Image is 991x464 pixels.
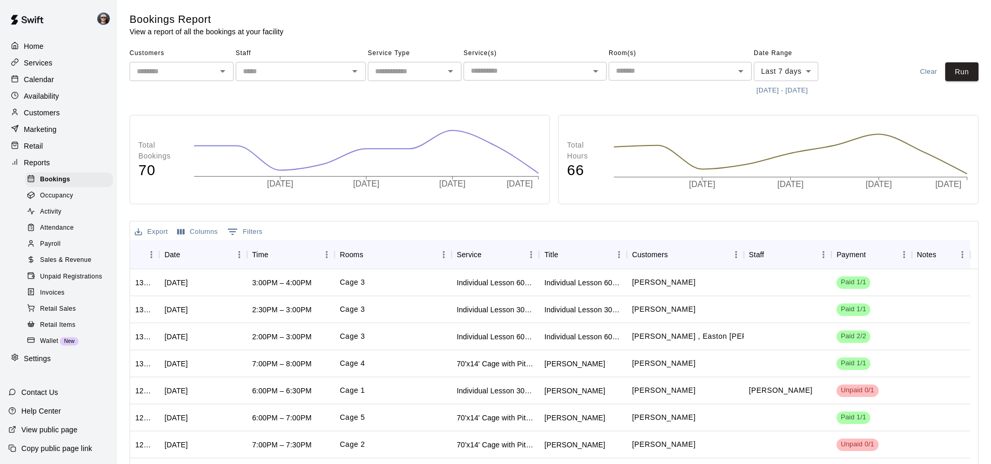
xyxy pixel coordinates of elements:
h5: Bookings Report [130,12,284,26]
div: Rooms [334,240,452,269]
span: Occupancy [40,191,73,201]
button: Menu [436,247,452,262]
div: Individual Lesson 30 min [457,386,534,396]
p: Cage 3 [340,277,365,288]
p: Max Wenz [632,277,696,288]
div: 2:00PM – 3:00PM [252,332,312,342]
p: Retail [24,141,43,151]
div: Date [164,240,180,269]
div: Unpaid Registrations [25,270,113,284]
p: View a report of all the bookings at your facility [130,26,284,37]
button: Open [588,64,603,78]
a: Marketing [8,122,109,137]
div: Individual Lesson 60 min [544,277,622,288]
p: Availability [24,91,59,101]
div: Customers [8,105,109,121]
div: WalletNew [25,334,113,349]
tspan: [DATE] [935,180,961,189]
button: Menu [896,247,912,262]
img: Mason Edwards [97,12,110,25]
div: Services [8,55,109,71]
a: Bookings [25,171,117,188]
div: 7:00PM – 7:30PM [252,440,312,450]
div: Individual Lesson 30 min [457,304,534,315]
p: Help Center [21,406,61,416]
div: Notes [917,240,936,269]
a: Retail Items [25,317,117,333]
a: WalletNew [25,333,117,349]
p: Cage 4 [340,358,365,369]
div: Josh DeYoung [544,440,605,450]
button: Open [348,64,362,78]
a: Activity [25,204,117,220]
div: Occupancy [25,189,113,203]
button: [DATE] - [DATE] [754,83,810,99]
a: Calendar [8,72,109,87]
div: Retail Sales [25,302,113,316]
p: Miles DeYoung [632,439,696,450]
div: Time [247,240,335,269]
div: Mason Edwards [95,8,117,29]
div: Sales & Revenue [25,253,113,268]
div: Service [452,240,539,269]
p: Cage 1 [340,385,365,396]
p: Cory Holtzclaw [632,412,696,423]
div: Retail Items [25,318,113,333]
p: Jordan Castaneda [632,358,696,369]
div: Time [252,240,268,269]
div: 6:00PM – 6:30PM [252,386,312,396]
div: Customers [627,240,744,269]
div: Individual Lesson 60 min [457,332,534,342]
p: Settings [24,353,51,364]
button: Run [945,62,979,82]
div: 70'x14' Cage with Pitching Mound [457,359,534,369]
div: 6:00PM – 7:00PM [252,413,312,423]
button: Menu [319,247,334,262]
span: Bookings [40,175,70,185]
p: Grayson Hickert [749,385,813,396]
button: Menu [144,247,159,262]
span: Attendance [40,223,74,233]
div: Home [8,38,109,54]
p: View public page [21,425,78,435]
p: Cage 3 [340,304,365,315]
div: Payment [836,240,866,269]
div: Wed, Aug 13, 2025 [164,332,188,342]
button: Menu [728,247,744,262]
h4: 66 [567,162,603,180]
h4: 70 [138,162,183,180]
div: Charles Littleford [544,386,605,396]
div: Wed, Aug 13, 2025 [164,440,188,450]
p: Total Bookings [138,140,183,162]
button: Sort [482,247,496,262]
button: Export [132,224,171,240]
p: Charles Littleford [632,385,696,396]
button: Clear [912,62,945,82]
button: Sort [764,247,779,262]
span: Service Type [368,45,461,62]
span: Unpaid Registrations [40,272,102,282]
a: Reports [8,155,109,170]
span: Paid 2/2 [836,332,870,341]
div: Wed, Aug 13, 2025 [164,413,188,423]
div: Jordan Castaneda [544,359,605,369]
div: 1308858 [135,304,154,315]
div: Thu, Aug 14, 2025 [164,304,188,315]
a: Attendance [25,220,117,236]
div: Cory Holtzclaw [544,413,605,423]
span: Paid 1/1 [836,304,870,314]
span: New [60,338,79,344]
span: Retail Sales [40,304,76,314]
span: Sales & Revenue [40,255,92,266]
button: Show filters [225,223,265,240]
button: Sort [363,247,378,262]
span: Payroll [40,239,60,249]
p: Max Wenz [632,304,696,315]
button: Sort [558,247,573,262]
div: 1300773 [135,359,154,369]
p: Calendar [24,74,54,85]
tspan: [DATE] [689,180,715,189]
div: 1298969 [135,413,154,423]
